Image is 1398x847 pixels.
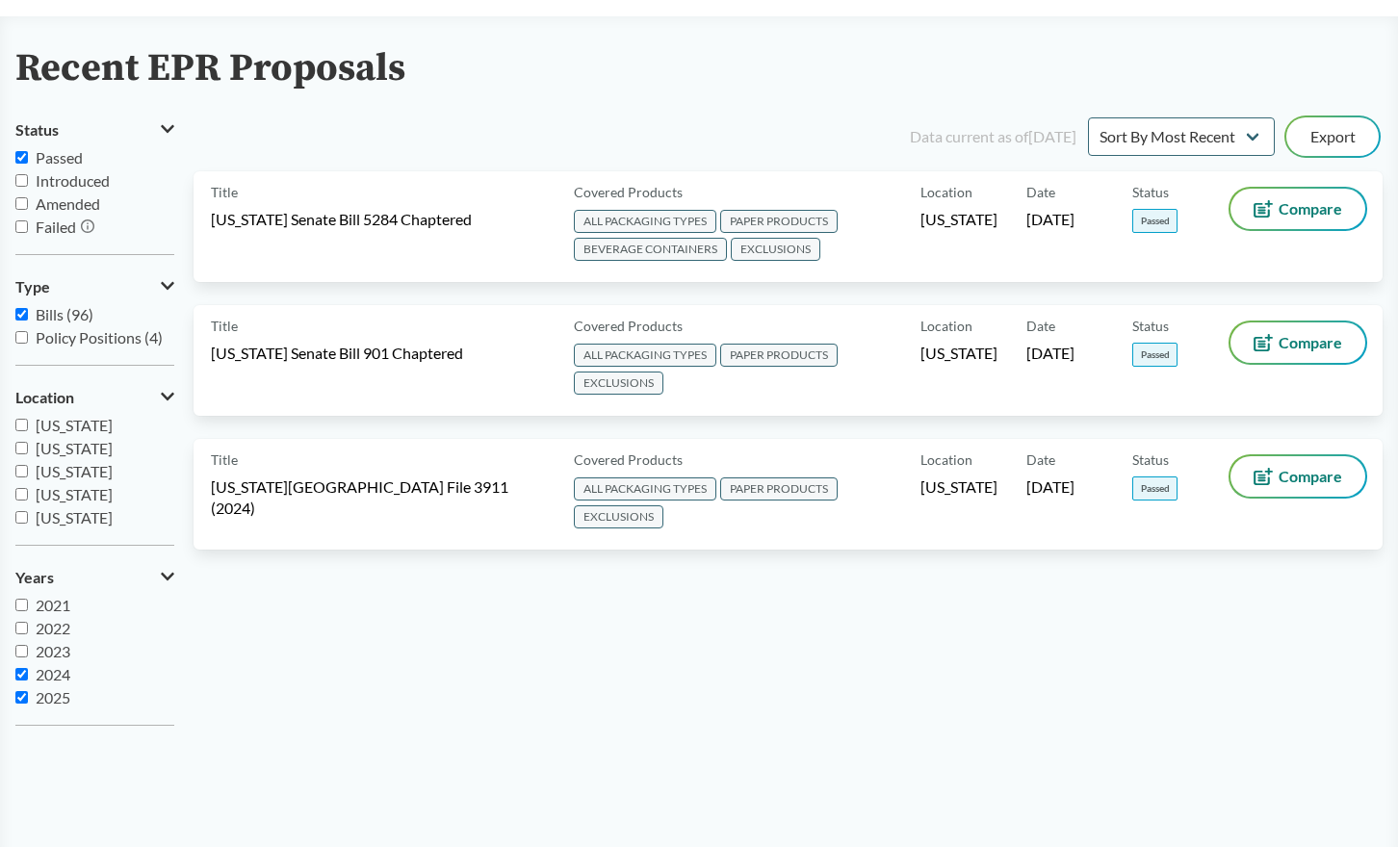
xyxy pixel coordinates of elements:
input: Bills (96) [15,308,28,321]
span: Covered Products [574,316,683,336]
input: 2024 [15,668,28,680]
span: Location [920,449,972,470]
input: Passed [15,151,28,164]
span: Date [1026,316,1055,336]
span: Compare [1279,469,1342,484]
span: 2021 [36,596,70,614]
span: Policy Positions (4) [36,328,163,346]
span: EXCLUSIONS [574,372,663,395]
span: Status [1132,182,1169,202]
span: Failed [36,218,76,236]
span: ALL PACKAGING TYPES [574,210,716,233]
button: Type [15,270,174,303]
span: Date [1026,449,1055,470]
span: Date [1026,182,1055,202]
span: Status [15,121,59,139]
span: [US_STATE] [920,476,997,498]
span: Introduced [36,171,110,190]
span: Location [15,389,74,406]
button: Export [1286,117,1379,156]
span: Passed [1132,209,1178,233]
span: PAPER PRODUCTS [720,210,838,233]
button: Compare [1230,189,1365,229]
input: [US_STATE] [15,442,28,454]
span: [DATE] [1026,209,1074,230]
input: [US_STATE] [15,419,28,431]
input: Introduced [15,174,28,187]
span: Amended [36,194,100,213]
span: Covered Products [574,449,683,470]
div: Data current as of [DATE] [910,125,1076,148]
span: [US_STATE] Senate Bill 5284 Chaptered [211,209,472,230]
span: Covered Products [574,182,683,202]
button: Compare [1230,456,1365,497]
button: Years [15,561,174,594]
span: Title [211,182,238,202]
span: [DATE] [1026,343,1074,364]
span: 2024 [36,665,70,683]
span: PAPER PRODUCTS [720,477,838,500]
span: Compare [1279,335,1342,350]
span: Passed [1132,476,1178,500]
input: Failed [15,220,28,233]
button: Status [15,114,174,146]
span: PAPER PRODUCTS [720,344,838,367]
span: Passed [1132,343,1178,367]
span: 2023 [36,642,70,660]
span: [US_STATE] [36,508,113,526]
span: [US_STATE] [36,485,113,503]
span: [US_STATE] [36,416,113,434]
span: Type [15,278,50,295]
span: Compare [1279,201,1342,217]
span: [US_STATE] [36,439,113,457]
span: Bills (96) [36,305,93,323]
span: [DATE] [1026,476,1074,498]
span: Status [1132,316,1169,336]
span: Passed [36,148,83,167]
span: BEVERAGE CONTAINERS [574,238,727,261]
span: Title [211,449,238,470]
span: Years [15,569,54,586]
button: Compare [1230,322,1365,363]
input: Amended [15,197,28,210]
h2: Recent EPR Proposals [15,47,405,90]
span: 2022 [36,619,70,637]
span: 2025 [36,688,70,706]
span: Status [1132,449,1169,470]
input: [US_STATE] [15,465,28,477]
span: [US_STATE][GEOGRAPHIC_DATA] File 3911 (2024) [211,476,551,519]
span: Location [920,316,972,336]
input: [US_STATE] [15,511,28,524]
input: 2023 [15,645,28,657]
span: [US_STATE] [920,209,997,230]
span: Location [920,182,972,202]
span: ALL PACKAGING TYPES [574,344,716,367]
button: Location [15,381,174,414]
span: [US_STATE] Senate Bill 901 Chaptered [211,343,463,364]
span: EXCLUSIONS [574,505,663,528]
input: 2025 [15,691,28,704]
span: ALL PACKAGING TYPES [574,477,716,500]
span: [US_STATE] [920,343,997,364]
span: Title [211,316,238,336]
input: 2022 [15,622,28,634]
span: [US_STATE] [36,462,113,480]
input: [US_STATE] [15,488,28,500]
input: Policy Positions (4) [15,331,28,344]
input: 2021 [15,599,28,611]
span: EXCLUSIONS [731,238,820,261]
